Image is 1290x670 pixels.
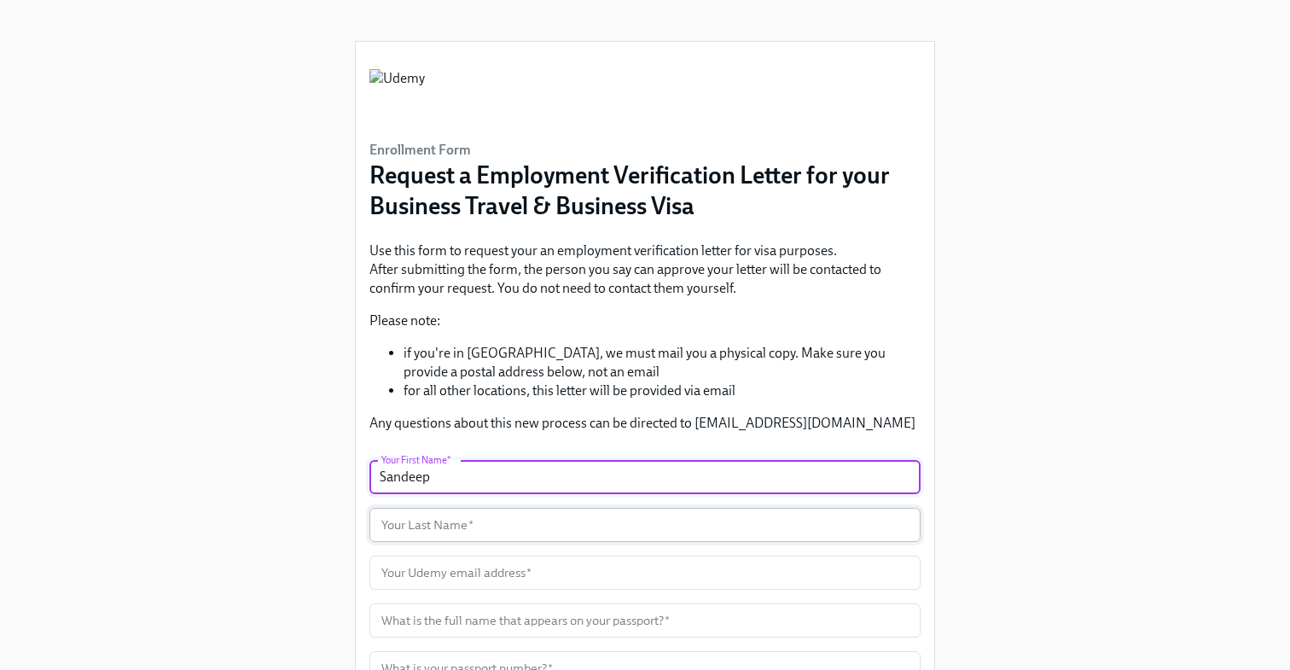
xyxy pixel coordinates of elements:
[369,312,921,330] p: Please note:
[369,69,425,120] img: Udemy
[369,160,921,221] h3: Request a Employment Verification Letter for your Business Travel & Business Visa
[369,141,921,160] h6: Enrollment Form
[369,414,921,433] p: Any questions about this new process can be directed to [EMAIL_ADDRESS][DOMAIN_NAME]
[404,344,921,382] li: if you're in [GEOGRAPHIC_DATA], we must mail you a physical copy. Make sure you provide a postal ...
[404,382,921,400] li: for all other locations, this letter will be provided via email
[369,242,921,298] p: Use this form to request your an employment verification letter for visa purposes. After submitti...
